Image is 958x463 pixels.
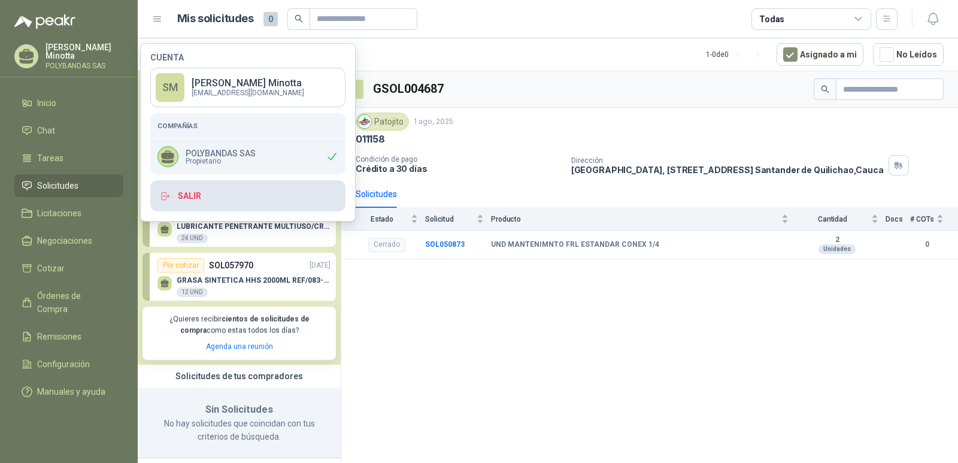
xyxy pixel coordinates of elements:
h3: GSOL004687 [373,80,445,98]
span: Propietario [186,158,256,165]
h1: Mis solicitudes [177,10,254,28]
span: search [295,14,303,23]
th: Cantidad [796,208,886,230]
div: Solicitudes de tus compradores [138,365,341,388]
a: Agenda una reunión [206,343,273,351]
p: SOL057970 [209,259,253,272]
p: [DATE] [310,260,331,271]
div: POLYBANDAS SASPropietario [150,139,345,174]
a: Manuales y ayuda [14,380,123,403]
a: SOL050873 [425,240,465,249]
p: [EMAIL_ADDRESS][DOMAIN_NAME] [192,89,304,96]
span: Solicitud [425,215,474,223]
a: Negociaciones [14,229,123,252]
th: # COTs [910,208,958,230]
a: Chat [14,119,123,142]
p: [GEOGRAPHIC_DATA], [STREET_ADDRESS] Santander de Quilichao , Cauca [571,165,884,175]
div: Por cotizar [157,258,204,273]
a: Configuración [14,353,123,376]
p: No hay solicitudes que coincidan con tus criterios de búsqueda. [152,417,326,443]
h5: Compañías [157,120,338,131]
div: 1 - 0 de 0 [706,45,767,64]
span: Cotizar [37,262,65,275]
p: Crédito a 30 días [356,164,562,174]
p: [PERSON_NAME] Minotta [192,78,304,88]
a: Inicio [14,92,123,114]
a: Cotizar [14,257,123,280]
p: Condición de pago [356,155,562,164]
span: Estado [356,215,408,223]
span: Órdenes de Compra [37,289,112,316]
span: Manuales y ayuda [37,385,105,398]
b: cientos de solicitudes de compra [180,315,310,335]
h3: Sin Solicitudes [152,402,326,417]
span: search [821,85,829,93]
a: Órdenes de Compra [14,285,123,320]
th: Solicitud [425,208,491,230]
div: 12 UND [177,288,208,297]
div: Patojito [356,113,409,131]
div: Todas [759,13,784,26]
button: Asignado a mi [777,43,863,66]
a: Por cotizarSOL057970[DATE] GRASA SINTETICA HHS 2000ML REF/083-106-F12 UND [143,253,336,301]
div: Cerrado [368,238,405,252]
div: Solicitudes [356,187,397,201]
b: UND MANTENIMNTO FRL ESTANDAR CONEX 1/4 [491,240,659,250]
h4: Cuenta [150,53,345,62]
span: Licitaciones [37,207,81,220]
span: Solicitudes [37,179,78,192]
span: Chat [37,124,55,137]
p: ¿Quieres recibir como estas todos los días? [150,314,329,337]
b: 0 [910,239,944,250]
span: Inicio [37,96,56,110]
a: Licitaciones [14,202,123,225]
span: Negociaciones [37,234,92,247]
span: # COTs [910,215,934,223]
button: No Leídos [873,43,944,66]
th: Estado [341,208,425,230]
p: LUBRICANTE PENETRANTE MULTIUSO/CRC 3-36 [177,222,331,231]
th: Producto [491,208,796,230]
p: 011158 [356,133,385,146]
span: Producto [491,215,779,223]
p: GRASA SINTETICA HHS 2000ML REF/083-106-F [177,276,331,285]
div: 24 UND [177,234,208,243]
p: Dirección [571,156,884,165]
img: Logo peakr [14,14,75,29]
p: 1 ago, 2025 [414,116,453,128]
a: Por cotizarSOL057984[DATE] LUBRICANTE PENETRANTE MULTIUSO/CRC 3-3624 UND [143,199,336,247]
p: [PERSON_NAME] Minotta [46,43,123,60]
a: SM[PERSON_NAME] Minotta[EMAIL_ADDRESS][DOMAIN_NAME] [150,68,345,107]
span: 0 [263,12,278,26]
a: Solicitudes [14,174,123,197]
span: Cantidad [796,215,869,223]
p: POLYBANDAS SAS [186,149,256,158]
span: Configuración [37,358,90,371]
button: Salir [150,180,345,211]
div: SM [156,73,184,102]
th: Docs [886,208,910,230]
a: Remisiones [14,325,123,348]
span: Remisiones [37,330,81,343]
b: 2 [796,235,878,245]
a: Tareas [14,147,123,170]
div: Unidades [818,244,856,254]
span: Tareas [37,152,63,165]
p: POLYBANDAS SAS [46,62,123,69]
